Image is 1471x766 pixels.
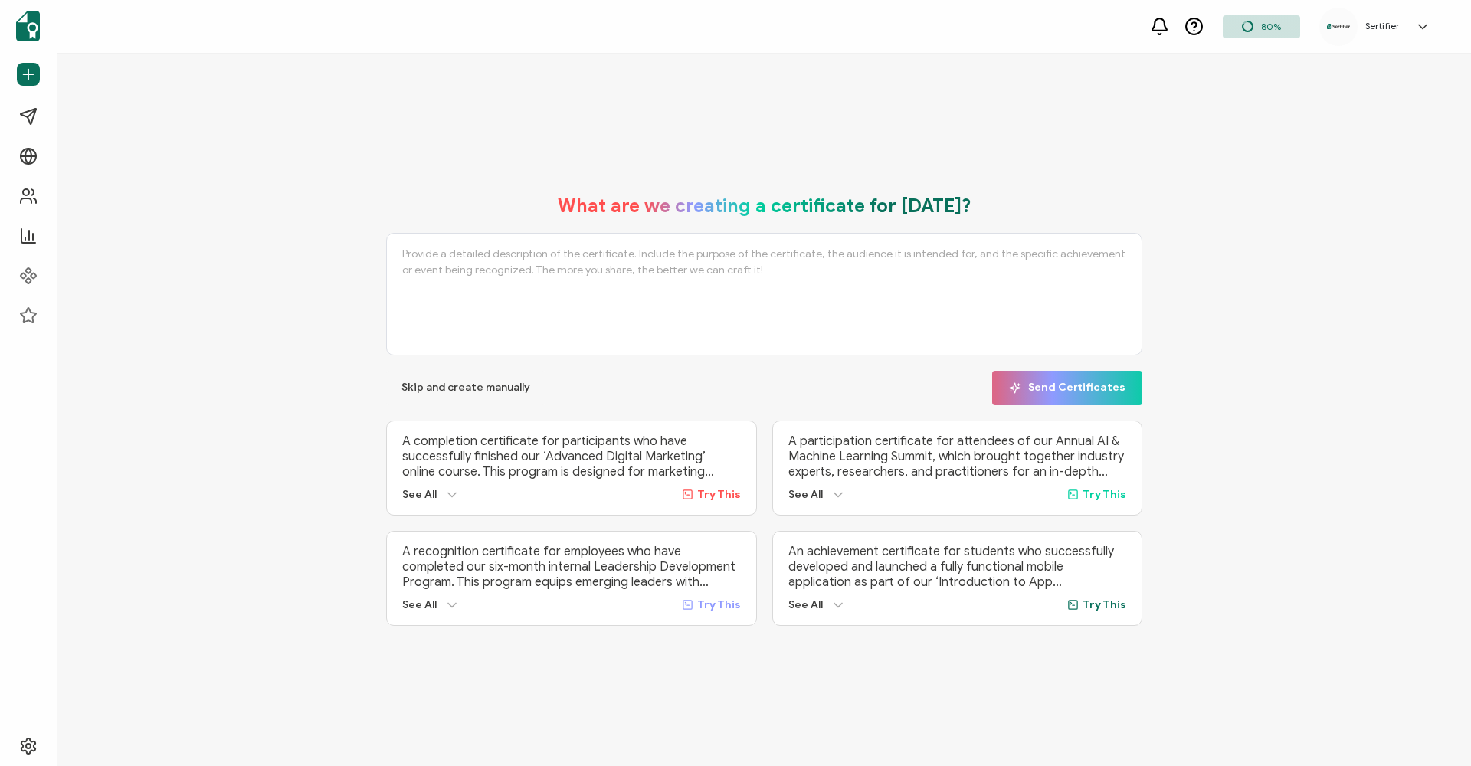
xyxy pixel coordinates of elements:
[1365,21,1400,31] h5: Sertifier
[1083,488,1126,501] span: Try This
[401,382,530,393] span: Skip and create manually
[402,598,437,611] span: See All
[1261,21,1281,32] span: 80%
[16,11,40,41] img: sertifier-logomark-colored.svg
[697,598,741,611] span: Try This
[788,434,1127,480] p: A participation certificate for attendees of our Annual AI & Machine Learning Summit, which broug...
[697,488,741,501] span: Try This
[386,371,545,405] button: Skip and create manually
[402,544,741,590] p: A recognition certificate for employees who have completed our six-month internal Leadership Deve...
[558,195,971,218] h1: What are we creating a certificate for [DATE]?
[992,371,1142,405] button: Send Certificates
[1394,692,1471,766] iframe: Chat Widget
[402,434,741,480] p: A completion certificate for participants who have successfully finished our ‘Advanced Digital Ma...
[1327,24,1350,29] img: a2b2563c-8b05-4910-90fa-0113ce204583.svg
[788,544,1127,590] p: An achievement certificate for students who successfully developed and launched a fully functiona...
[1009,382,1125,394] span: Send Certificates
[402,488,437,501] span: See All
[788,488,823,501] span: See All
[788,598,823,611] span: See All
[1083,598,1126,611] span: Try This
